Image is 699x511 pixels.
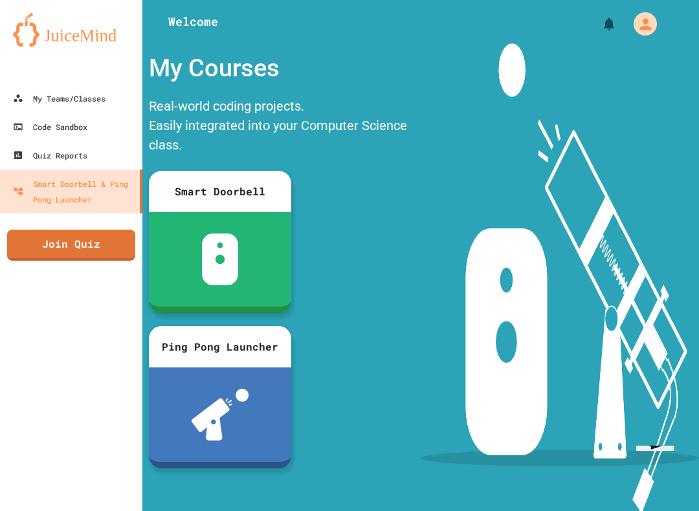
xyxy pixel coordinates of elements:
img: sdb-white.svg [202,234,239,285]
iframe: chat widget [631,446,689,501]
div: My Notifications [577,13,620,35]
div: Smart Doorbell & Ping Pong Launcher [13,176,135,207]
div: Real-world coding projects. Easily integrated into your Computer Science class. [142,93,421,161]
div: My Courses [142,43,421,93]
div: Ping Pong Launcher [149,326,291,367]
img: logo-orange.svg [13,13,129,47]
div: Code Sandbox [13,119,87,135]
div: Smart Doorbell [149,171,291,212]
div: My Account [620,9,660,39]
a: Join Quiz [7,230,135,261]
div: Quiz Reports [13,147,87,163]
div: My Teams/Classes [13,91,105,106]
img: ppl-with-ball.png [192,389,249,440]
